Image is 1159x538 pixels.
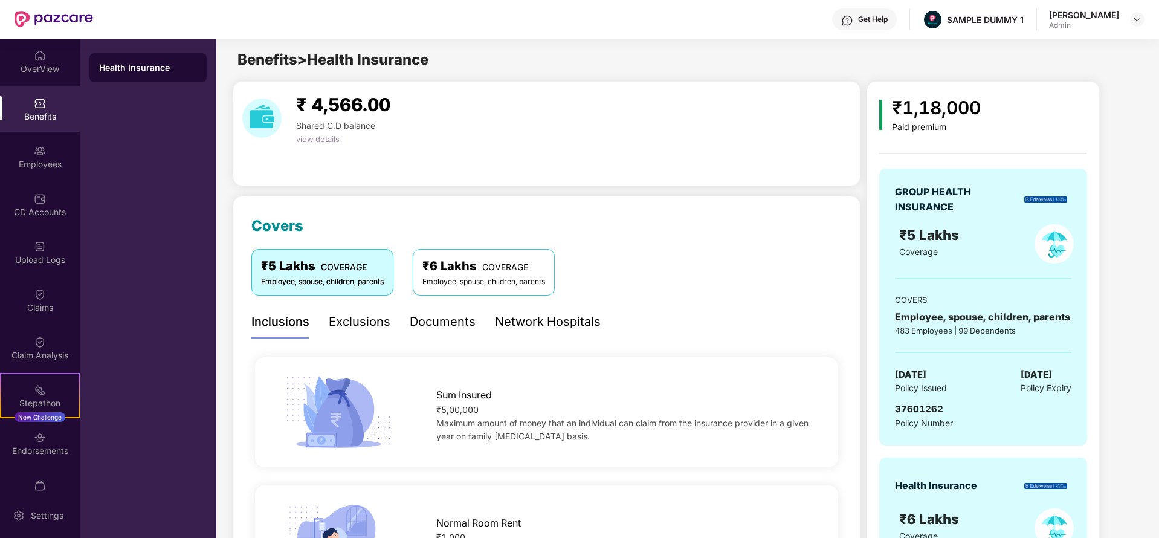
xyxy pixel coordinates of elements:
div: Employee, spouse, children, parents [261,276,384,288]
div: Documents [410,313,476,331]
img: svg+xml;base64,PHN2ZyBpZD0iU2V0dGluZy0yMHgyMCIgeG1sbnM9Imh0dHA6Ly93d3cudzMub3JnLzIwMDAvc3ZnIiB3aW... [13,510,25,522]
div: ₹5,00,000 [436,403,812,416]
img: svg+xml;base64,PHN2ZyBpZD0iRW5kb3JzZW1lbnRzIiB4bWxucz0iaHR0cDovL3d3dy53My5vcmcvMjAwMC9zdmciIHdpZH... [34,432,46,444]
span: Policy Issued [895,381,947,395]
span: Coverage [899,247,938,257]
div: [PERSON_NAME] [1049,9,1119,21]
span: ₹6 Lakhs [899,511,963,527]
img: insurerLogo [1024,483,1067,490]
div: Get Help [858,15,888,24]
span: Shared C.D balance [296,120,375,131]
img: icon [281,372,395,452]
span: 37601262 [895,403,943,415]
img: svg+xml;base64,PHN2ZyBpZD0iQ0RfQWNjb3VudHMiIGRhdGEtbmFtZT0iQ0QgQWNjb3VudHMiIHhtbG5zPSJodHRwOi8vd3... [34,193,46,205]
span: Maximum amount of money that an individual can claim from the insurance provider in a given year ... [436,418,809,441]
img: svg+xml;base64,PHN2ZyBpZD0iVXBsb2FkX0xvZ3MiIGRhdGEtbmFtZT0iVXBsb2FkIExvZ3MiIHhtbG5zPSJodHRwOi8vd3... [34,241,46,253]
div: 483 Employees | 99 Dependents [895,325,1071,337]
div: GROUP HEALTH INSURANCE [895,184,1001,215]
div: COVERS [895,294,1071,306]
div: Employee, spouse, children, parents [895,310,1071,325]
div: ₹6 Lakhs [422,257,545,276]
img: Pazcare_Alternative_logo-01-01.png [924,11,941,28]
span: Benefits > Health Insurance [237,51,428,68]
div: Network Hospitals [495,313,601,331]
img: svg+xml;base64,PHN2ZyBpZD0iSG9tZSIgeG1sbnM9Imh0dHA6Ly93d3cudzMub3JnLzIwMDAvc3ZnIiB3aWR0aD0iMjAiIG... [34,50,46,62]
div: Employee, spouse, children, parents [422,276,545,288]
img: icon [879,100,882,130]
div: Paid premium [892,122,981,132]
div: Health Insurance [895,478,977,493]
span: Policy Number [895,418,953,428]
div: Exclusions [329,313,390,331]
img: download [242,99,282,138]
span: [DATE] [895,368,926,382]
span: Normal Room Rent [436,516,521,531]
div: Inclusions [251,313,309,331]
div: ₹1,18,000 [892,94,981,122]
div: New Challenge [15,412,65,422]
img: svg+xml;base64,PHN2ZyBpZD0iQ2xhaW0iIHhtbG5zPSJodHRwOi8vd3d3LnczLm9yZy8yMDAwL3N2ZyIgd2lkdGg9IjIwIi... [34,288,46,300]
div: ₹5 Lakhs [261,257,384,276]
span: Policy Expiry [1021,381,1071,395]
span: Covers [251,217,303,235]
span: ₹5 Lakhs [899,227,963,243]
span: Sum Insured [436,387,492,403]
img: policyIcon [1035,224,1074,264]
span: COVERAGE [482,262,528,272]
img: svg+xml;base64,PHN2ZyBpZD0iRW1wbG95ZWVzIiB4bWxucz0iaHR0cDovL3d3dy53My5vcmcvMjAwMC9zdmciIHdpZHRoPS... [34,145,46,157]
span: ₹ 4,566.00 [296,94,390,115]
img: insurerLogo [1024,196,1067,203]
span: view details [296,134,340,144]
div: Stepathon [1,397,79,409]
img: svg+xml;base64,PHN2ZyBpZD0iQ2xhaW0iIHhtbG5zPSJodHRwOi8vd3d3LnczLm9yZy8yMDAwL3N2ZyIgd2lkdGg9IjIwIi... [34,336,46,348]
span: COVERAGE [321,262,367,272]
img: svg+xml;base64,PHN2ZyBpZD0iTXlfT3JkZXJzIiBkYXRhLW5hbWU9Ik15IE9yZGVycyIgeG1sbnM9Imh0dHA6Ly93d3cudz... [34,479,46,491]
img: New Pazcare Logo [15,11,93,27]
img: svg+xml;base64,PHN2ZyB4bWxucz0iaHR0cDovL3d3dy53My5vcmcvMjAwMC9zdmciIHdpZHRoPSIyMSIgaGVpZ2h0PSIyMC... [34,384,46,396]
div: SAMPLE DUMMY 1 [947,14,1024,25]
div: Settings [27,510,67,522]
div: Health Insurance [99,62,197,74]
img: svg+xml;base64,PHN2ZyBpZD0iRHJvcGRvd24tMzJ4MzIiIHhtbG5zPSJodHRwOi8vd3d3LnczLm9yZy8yMDAwL3N2ZyIgd2... [1132,15,1142,24]
img: svg+xml;base64,PHN2ZyBpZD0iSGVscC0zMngzMiIgeG1sbnM9Imh0dHA6Ly93d3cudzMub3JnLzIwMDAvc3ZnIiB3aWR0aD... [841,15,853,27]
div: Admin [1049,21,1119,30]
span: [DATE] [1021,368,1052,382]
img: svg+xml;base64,PHN2ZyBpZD0iQmVuZWZpdHMiIHhtbG5zPSJodHRwOi8vd3d3LnczLm9yZy8yMDAwL3N2ZyIgd2lkdGg9Ij... [34,97,46,109]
